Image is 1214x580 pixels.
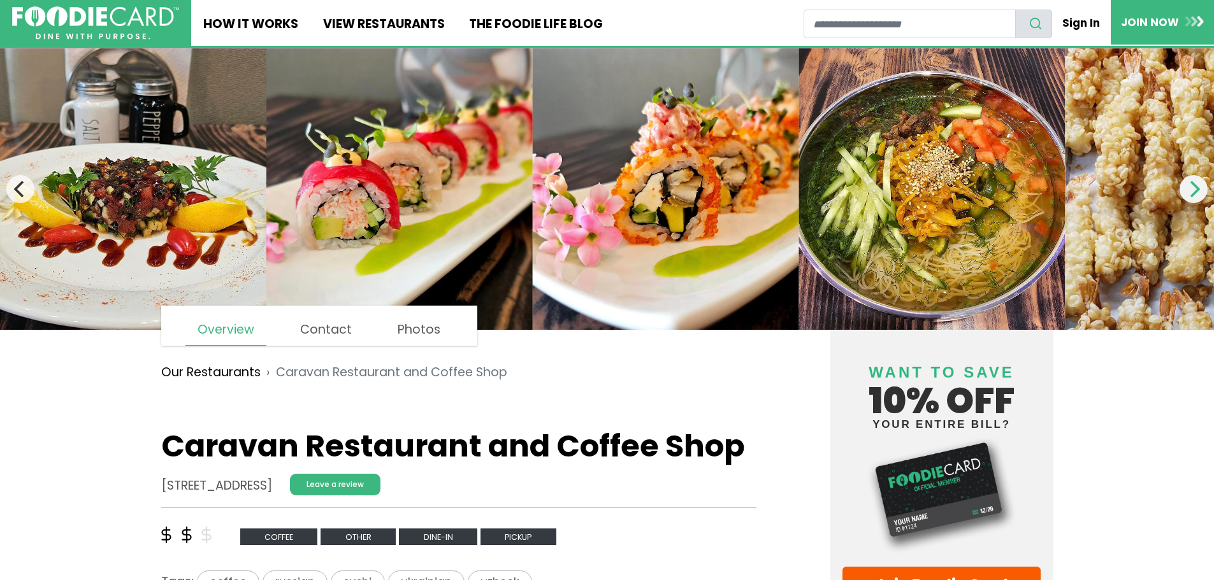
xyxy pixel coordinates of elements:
img: Foodie Card [842,436,1041,554]
a: Photos [386,315,452,345]
button: search [1015,10,1052,38]
a: Pickup [481,527,556,544]
input: restaurant search [804,10,1016,38]
span: Want to save [869,364,1014,381]
h4: 10% off [842,348,1041,430]
button: Next [1180,175,1208,203]
img: FoodieCard; Eat, Drink, Save, Donate [12,6,179,40]
a: Overview [185,315,266,346]
button: Previous [6,175,34,203]
a: Contact [288,315,364,345]
span: Pickup [481,528,556,546]
h1: Caravan Restaurant and Coffee Shop [161,428,757,465]
nav: page links [161,306,478,346]
a: coffee [240,527,321,544]
li: Caravan Restaurant and Coffee Shop [261,364,507,382]
span: other [321,528,396,546]
nav: breadcrumb [161,354,757,391]
a: Dine-in [399,527,481,544]
a: Sign In [1052,9,1111,37]
a: Leave a review [290,474,380,495]
a: other [321,527,399,544]
span: Dine-in [399,528,477,546]
small: your entire bill? [842,419,1041,430]
address: [STREET_ADDRESS] [161,477,272,495]
span: coffee [240,528,318,546]
a: Our Restaurants [161,364,261,382]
